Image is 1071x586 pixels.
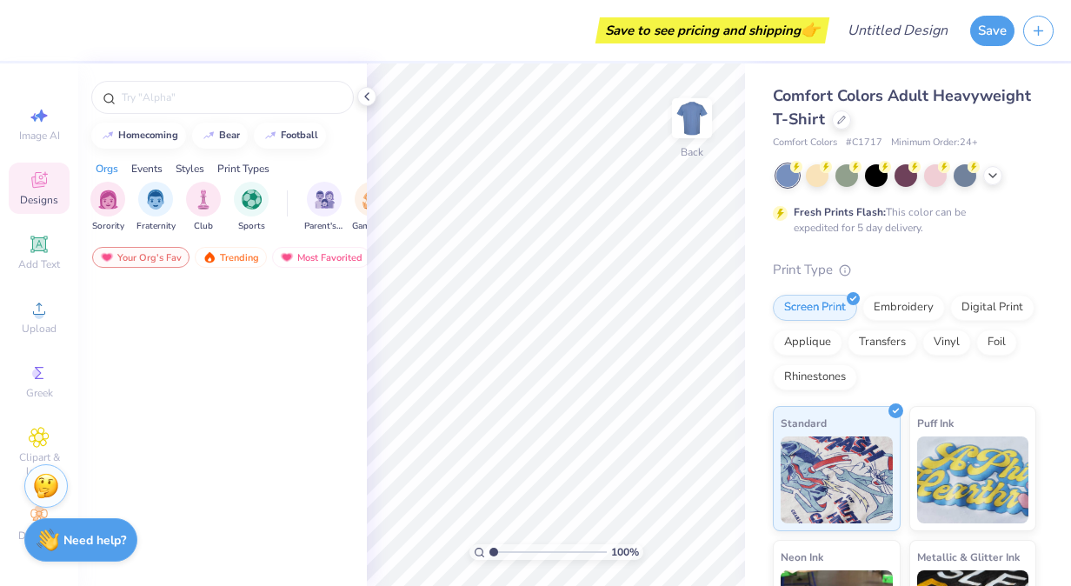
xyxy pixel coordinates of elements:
span: Sports [238,220,265,233]
div: filter for Sports [234,182,269,233]
button: filter button [186,182,221,233]
img: Back [675,101,709,136]
div: bear [219,130,240,140]
div: homecoming [118,130,178,140]
button: Save [970,16,1014,46]
span: Sorority [92,220,124,233]
span: Add Text [18,257,60,271]
span: Club [194,220,213,233]
span: Puff Ink [917,414,954,432]
button: homecoming [91,123,186,149]
span: Decorate [18,529,60,543]
img: Puff Ink [917,436,1029,523]
img: Parent's Weekend Image [315,190,335,210]
div: Most Favorited [272,247,370,268]
div: Back [681,144,703,160]
img: Sports Image [242,190,262,210]
button: bear [192,123,248,149]
div: Embroidery [862,295,945,321]
div: Your Org's Fav [92,247,190,268]
div: Foil [976,330,1017,356]
strong: Need help? [63,532,126,549]
div: Events [131,161,163,176]
img: trend_line.gif [101,130,115,141]
div: football [281,130,318,140]
div: Screen Print [773,295,857,321]
img: Club Image [194,190,213,210]
img: trend_line.gif [263,130,277,141]
div: Rhinestones [773,364,857,390]
span: Fraternity [136,220,176,233]
button: football [254,123,326,149]
div: Save to see pricing and shipping [600,17,825,43]
span: Greek [26,386,53,400]
span: Clipart & logos [9,450,70,478]
div: filter for Club [186,182,221,233]
div: Orgs [96,161,118,176]
span: 👉 [801,19,820,40]
span: Game Day [352,220,392,233]
span: # C1717 [846,136,882,150]
div: This color can be expedited for 5 day delivery. [794,204,1008,236]
div: filter for Parent's Weekend [304,182,344,233]
div: Applique [773,330,842,356]
div: Print Types [217,161,269,176]
span: Image AI [19,129,60,143]
span: Comfort Colors Adult Heavyweight T-Shirt [773,85,1031,130]
div: filter for Sorority [90,182,125,233]
span: Metallic & Glitter Ink [917,548,1020,566]
button: filter button [136,182,176,233]
div: filter for Game Day [352,182,392,233]
button: filter button [90,182,125,233]
div: Vinyl [922,330,971,356]
span: Neon Ink [781,548,823,566]
button: filter button [234,182,269,233]
span: Designs [20,193,58,207]
div: Transfers [848,330,917,356]
img: Sorority Image [98,190,118,210]
img: most_fav.gif [100,251,114,263]
div: Styles [176,161,204,176]
img: most_fav.gif [280,251,294,263]
button: filter button [304,182,344,233]
img: Game Day Image [363,190,382,210]
span: 100 % [611,544,639,560]
img: trending.gif [203,251,216,263]
div: Digital Print [950,295,1034,321]
img: Fraternity Image [146,190,165,210]
span: Upload [22,322,57,336]
input: Untitled Design [834,13,961,48]
span: Parent's Weekend [304,220,344,233]
div: Trending [195,247,267,268]
div: Print Type [773,260,1036,280]
strong: Fresh Prints Flash: [794,205,886,219]
span: Standard [781,414,827,432]
button: filter button [352,182,392,233]
span: Comfort Colors [773,136,837,150]
img: Standard [781,436,893,523]
input: Try "Alpha" [120,89,343,106]
div: filter for Fraternity [136,182,176,233]
span: Minimum Order: 24 + [891,136,978,150]
img: trend_line.gif [202,130,216,141]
